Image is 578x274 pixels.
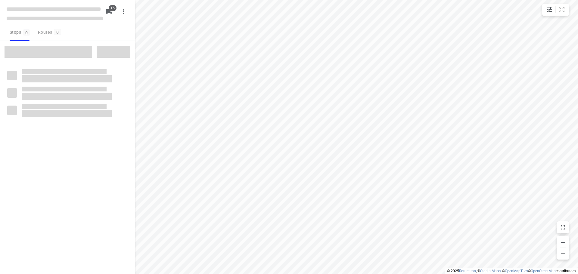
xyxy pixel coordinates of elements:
[480,269,501,273] a: Stadia Maps
[505,269,528,273] a: OpenMapTiles
[531,269,556,273] a: OpenStreetMap
[543,4,555,16] button: Map settings
[447,269,576,273] li: © 2025 , © , © © contributors
[542,4,569,16] div: small contained button group
[459,269,476,273] a: Routetitan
